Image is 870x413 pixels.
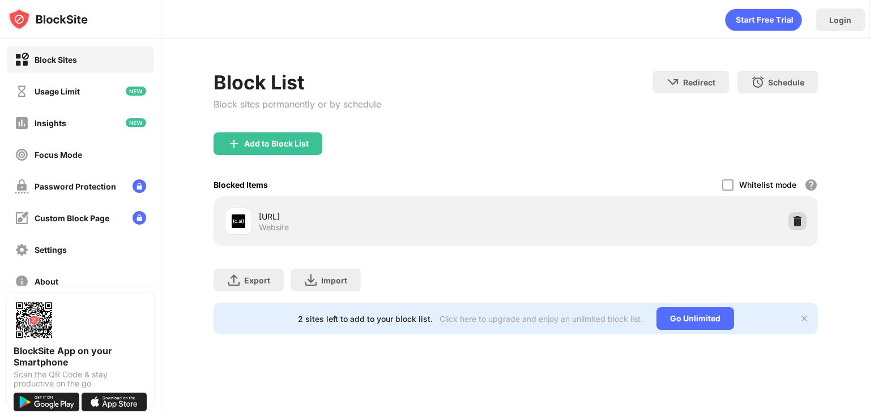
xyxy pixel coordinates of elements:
img: options-page-qr-code.png [14,300,54,341]
div: Blocked Items [214,180,268,190]
img: password-protection-off.svg [15,179,29,193]
img: logo-blocksite.svg [8,8,88,31]
img: settings-off.svg [15,243,29,257]
div: Block Sites [35,55,77,64]
div: Schedule [768,78,804,87]
img: download-on-the-app-store.svg [82,393,147,411]
div: About [35,277,58,286]
img: lock-menu.svg [133,179,146,193]
div: Password Protection [35,182,116,191]
img: about-off.svg [15,274,29,289]
img: x-button.svg [800,314,809,323]
img: new-icon.svg [126,87,146,96]
div: animation [725,8,802,31]
div: Focus Mode [35,150,82,160]
div: Import [321,276,347,285]
img: block-on.svg [15,53,29,67]
div: Whitelist mode [739,180,796,190]
div: BlockSite App on your Smartphone [14,345,147,368]
img: get-it-on-google-play.svg [14,393,79,411]
div: Add to Block List [244,139,309,148]
div: Scan the QR Code & stay productive on the go [14,370,147,388]
div: Custom Block Page [35,213,109,223]
img: focus-off.svg [15,148,29,162]
img: lock-menu.svg [133,211,146,225]
img: new-icon.svg [126,118,146,127]
div: Export [244,276,270,285]
div: Settings [35,245,67,255]
img: insights-off.svg [15,116,29,130]
div: [URL] [259,210,515,222]
div: 2 sites left to add to your block list. [298,314,433,324]
div: Insights [35,118,66,128]
div: Block sites permanently or by schedule [214,98,381,110]
img: customize-block-page-off.svg [15,211,29,225]
div: Usage Limit [35,87,80,96]
img: favicons [232,214,245,228]
div: Click here to upgrade and enjoy an unlimited block list. [440,314,643,324]
div: Block List [214,71,381,94]
div: Website [259,222,289,233]
div: Go Unlimited [656,307,734,330]
div: Redirect [683,78,715,87]
div: Login [829,15,851,25]
img: time-usage-off.svg [15,84,29,98]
